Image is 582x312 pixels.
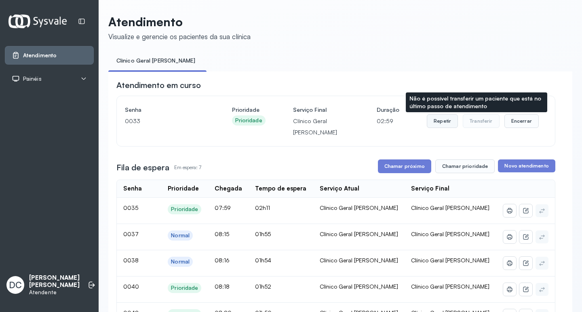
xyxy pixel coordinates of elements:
[125,104,205,115] h4: Senha
[215,204,231,211] span: 07:59
[320,185,359,193] div: Serviço Atual
[125,115,205,127] p: 0033
[8,15,67,28] img: Logotipo do estabelecimento
[171,285,198,291] div: Prioridade
[232,104,266,115] h4: Prioridade
[411,257,489,264] span: Clínico Geral [PERSON_NAME]
[123,283,139,290] span: 0040
[168,185,199,193] div: Prioridade
[235,117,262,124] div: Prioridade
[435,159,495,173] button: Chamar prioridade
[255,185,306,193] div: Tempo de espera
[498,159,555,172] button: Novo atendimento
[504,114,539,128] button: Encerrar
[23,52,57,59] span: Atendimento
[411,204,489,211] span: Clínico Geral [PERSON_NAME]
[255,204,270,211] span: 02h11
[116,162,169,173] h3: Fila de espera
[108,54,203,67] a: Clínico Geral [PERSON_NAME]
[293,115,349,138] p: Clínico Geral [PERSON_NAME]
[215,230,229,237] span: 08:15
[215,257,230,264] span: 08:16
[255,283,271,290] span: 01h52
[108,32,251,41] div: Visualize e gerencie os pacientes da sua clínica
[320,283,399,290] div: Clínico Geral [PERSON_NAME]
[377,104,399,115] h4: Duração
[12,51,87,59] a: Atendimento
[427,114,458,128] button: Repetir
[215,283,230,290] span: 08:18
[108,15,251,29] p: Atendimento
[171,206,198,213] div: Prioridade
[463,114,500,128] button: Transferir
[29,289,80,296] p: Atendente
[411,185,449,193] div: Serviço Final
[320,257,399,264] div: Clínico Geral [PERSON_NAME]
[411,230,489,237] span: Clínico Geral [PERSON_NAME]
[171,258,190,265] div: Normal
[255,257,271,264] span: 01h54
[377,115,399,127] p: 02:59
[171,232,190,239] div: Normal
[116,80,201,91] h3: Atendimento em curso
[29,274,80,289] p: [PERSON_NAME] [PERSON_NAME]
[123,230,139,237] span: 0037
[320,204,399,211] div: Clínico Geral [PERSON_NAME]
[23,75,42,82] span: Painéis
[293,104,349,115] h4: Serviço Final
[174,162,201,173] p: Em espera: 7
[320,230,399,238] div: Clínico Geral [PERSON_NAME]
[255,230,271,237] span: 01h55
[123,257,139,264] span: 0038
[411,283,489,290] span: Clínico Geral [PERSON_NAME]
[123,185,142,193] div: Senha
[215,185,242,193] div: Chegada
[123,204,138,211] span: 0035
[378,159,431,173] button: Chamar próximo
